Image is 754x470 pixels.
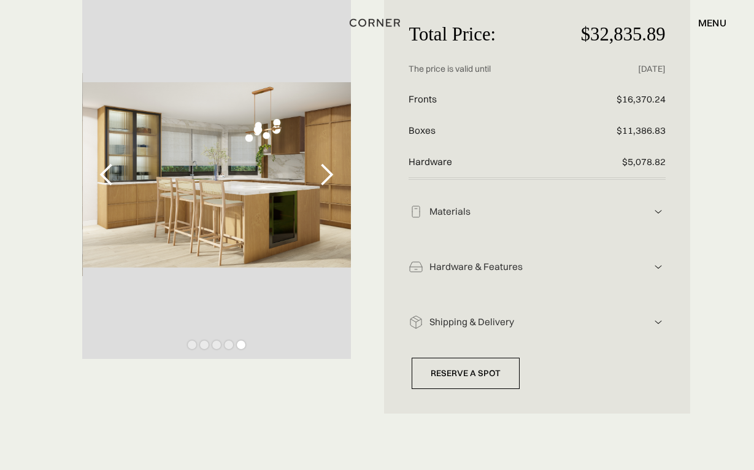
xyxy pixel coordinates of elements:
div: Show slide 1 of 5 [188,341,196,349]
p: $16,370.24 [580,84,665,115]
div: menu [698,18,726,28]
p: The price is valid until [409,54,580,84]
p: [DATE] [580,54,665,84]
a: Reserve a Spot [412,358,520,389]
p: $11,386.83 [580,115,665,147]
div: Show slide 4 of 5 [225,341,233,349]
a: home [342,15,412,31]
div: Materials [423,206,650,218]
p: Hardware [409,147,580,178]
div: Shipping & Delivery [423,316,650,329]
div: menu [686,12,726,33]
div: Show slide 5 of 5 [237,341,245,349]
div: Hardware & Features [423,261,650,274]
div: Show slide 2 of 5 [200,341,209,349]
p: Fronts [409,84,580,115]
div: Show slide 3 of 5 [212,341,221,349]
p: Boxes [409,115,580,147]
p: $5,078.82 [580,147,665,178]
